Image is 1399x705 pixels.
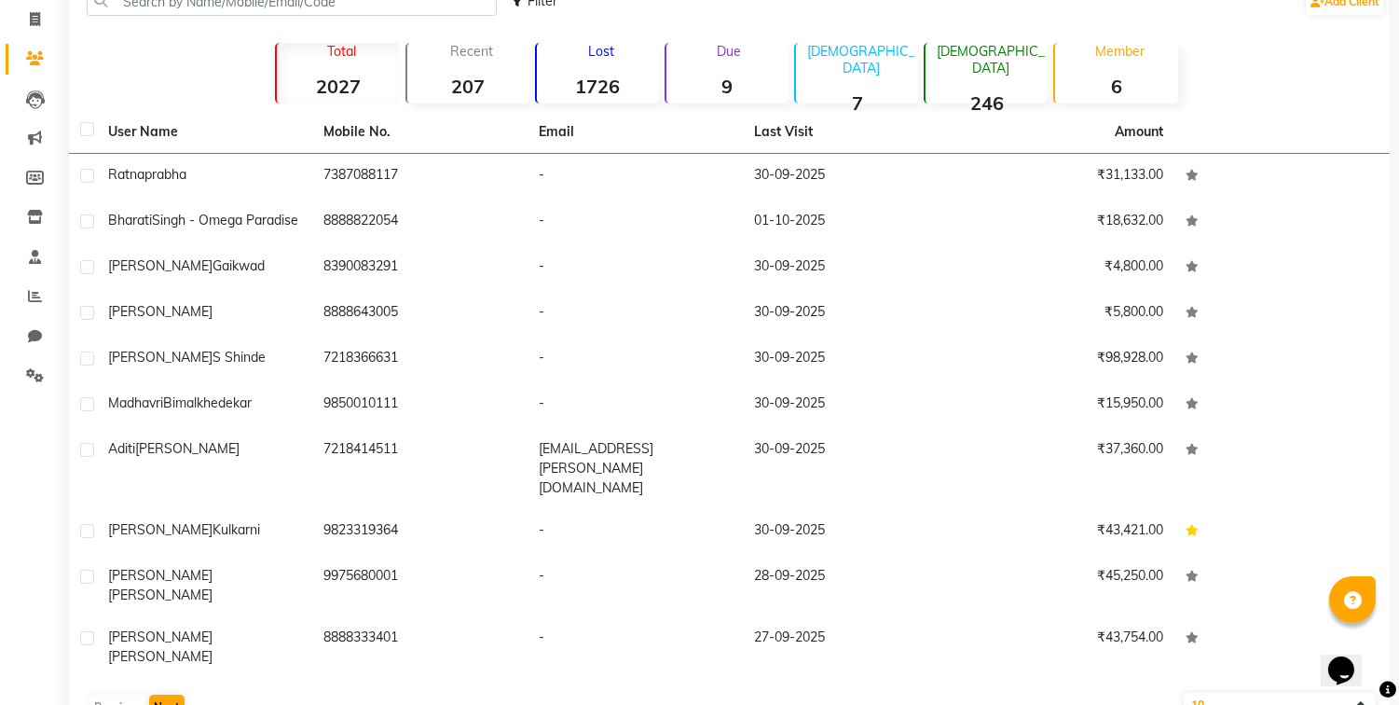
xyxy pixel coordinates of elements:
th: Email [528,111,743,154]
p: Recent [415,43,529,60]
td: 01-10-2025 [743,200,958,245]
th: Mobile No. [312,111,528,154]
td: ₹45,250.00 [959,555,1174,616]
span: [PERSON_NAME] [135,440,240,457]
span: [PERSON_NAME] [108,521,213,538]
strong: 1726 [537,75,659,98]
p: Lost [544,43,659,60]
span: [PERSON_NAME] [108,587,213,603]
td: 30-09-2025 [743,337,958,382]
span: Gaikwad [213,257,265,274]
strong: 2027 [277,75,399,98]
strong: 246 [926,91,1048,115]
td: 30-09-2025 [743,245,958,291]
td: 8888333401 [312,616,528,678]
td: - [528,555,743,616]
td: 30-09-2025 [743,154,958,200]
span: [PERSON_NAME] [108,629,213,645]
td: 8888643005 [312,291,528,337]
td: ₹43,421.00 [959,509,1174,555]
span: Bharati [108,212,152,228]
strong: 6 [1055,75,1177,98]
td: - [528,382,743,428]
span: s Shinde [213,349,266,366]
p: Member [1063,43,1177,60]
iframe: chat widget [1321,630,1380,686]
td: 27-09-2025 [743,616,958,678]
td: ₹15,950.00 [959,382,1174,428]
td: ₹43,754.00 [959,616,1174,678]
th: Last Visit [743,111,958,154]
span: [PERSON_NAME] [108,349,213,366]
td: - [528,337,743,382]
td: ₹37,360.00 [959,428,1174,509]
td: - [528,291,743,337]
td: - [528,509,743,555]
span: Ratnaprabha [108,166,186,183]
p: [DEMOGRAPHIC_DATA] [933,43,1048,76]
td: - [528,200,743,245]
span: Aditi [108,440,135,457]
span: [PERSON_NAME] [108,648,213,665]
td: ₹5,800.00 [959,291,1174,337]
td: 30-09-2025 [743,291,958,337]
p: [DEMOGRAPHIC_DATA] [803,43,918,76]
td: 9850010111 [312,382,528,428]
p: Total [284,43,399,60]
td: 7218414511 [312,428,528,509]
td: 28-09-2025 [743,555,958,616]
td: - [528,245,743,291]
strong: 9 [666,75,789,98]
td: 30-09-2025 [743,428,958,509]
span: Kulkarni [213,521,260,538]
th: User Name [97,111,312,154]
td: 9823319364 [312,509,528,555]
strong: 7 [796,91,918,115]
td: 7218366631 [312,337,528,382]
th: Amount [1104,111,1174,153]
td: - [528,616,743,678]
td: ₹98,928.00 [959,337,1174,382]
span: [PERSON_NAME] [108,567,213,584]
td: 8888822054 [312,200,528,245]
span: Bimalkhedekar [163,394,252,411]
td: ₹18,632.00 [959,200,1174,245]
td: [EMAIL_ADDRESS][PERSON_NAME][DOMAIN_NAME] [528,428,743,509]
td: - [528,154,743,200]
td: 30-09-2025 [743,382,958,428]
strong: 207 [407,75,529,98]
span: [PERSON_NAME] [108,303,213,320]
p: Due [670,43,789,60]
span: Singh - omega paradise [152,212,298,228]
td: ₹31,133.00 [959,154,1174,200]
td: 9975680001 [312,555,528,616]
span: [PERSON_NAME] [108,257,213,274]
td: 7387088117 [312,154,528,200]
td: ₹4,800.00 [959,245,1174,291]
td: 8390083291 [312,245,528,291]
span: Madhavri [108,394,163,411]
td: 30-09-2025 [743,509,958,555]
